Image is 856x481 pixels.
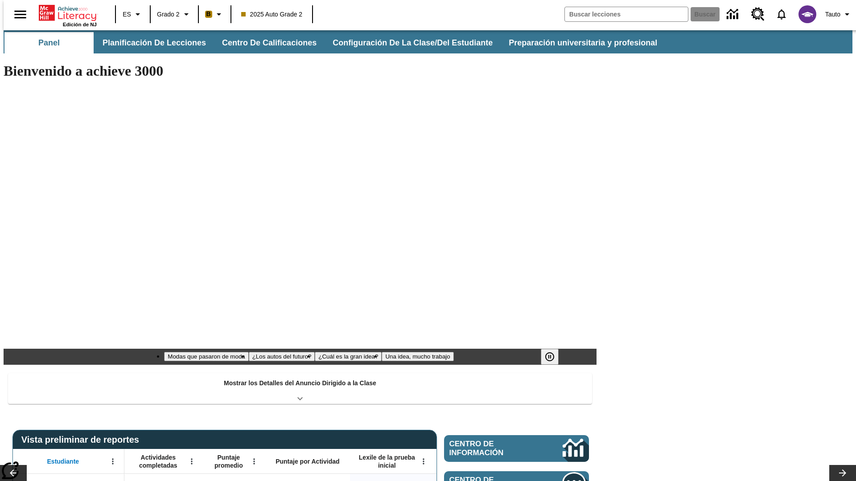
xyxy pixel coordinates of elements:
[129,453,188,469] span: Actividades completadas
[4,30,852,53] div: Subbarra de navegación
[153,6,195,22] button: Grado: Grado 2, Elige un grado
[793,3,822,26] button: Escoja un nuevo avatar
[822,6,856,22] button: Perfil/Configuración
[798,5,816,23] img: avatar image
[215,32,324,53] button: Centro de calificaciones
[565,7,688,21] input: Buscar campo
[4,63,597,79] h1: Bienvenido a achieve 3000
[119,6,147,22] button: Lenguaje: ES, Selecciona un idioma
[829,465,856,481] button: Carrusel de lecciones, seguir
[721,2,746,27] a: Centro de información
[247,455,261,468] button: Abrir menú
[382,352,453,361] button: Diapositiva 4 Una idea, mucho trabajo
[825,10,840,19] span: Tauto
[157,10,180,19] span: Grado 2
[39,3,97,27] div: Portada
[746,2,770,26] a: Centro de recursos, Se abrirá en una pestaña nueva.
[106,455,119,468] button: Abrir menú
[249,352,315,361] button: Diapositiva 2 ¿Los autos del futuro?
[39,4,97,22] a: Portada
[325,32,500,53] button: Configuración de la clase/del estudiante
[4,32,665,53] div: Subbarra de navegación
[21,435,144,445] span: Vista preliminar de reportes
[4,32,94,53] button: Panel
[207,453,250,469] span: Puntaje promedio
[770,3,793,26] a: Notificaciones
[315,352,382,361] button: Diapositiva 3 ¿Cuál es la gran idea?
[276,457,339,465] span: Puntaje por Actividad
[541,349,559,365] button: Pausar
[417,455,430,468] button: Abrir menú
[47,457,79,465] span: Estudiante
[241,10,303,19] span: 2025 Auto Grade 2
[541,349,568,365] div: Pausar
[185,455,198,468] button: Abrir menú
[164,352,248,361] button: Diapositiva 1 Modas que pasaron de moda
[7,1,33,28] button: Abrir el menú lateral
[8,373,592,404] div: Mostrar los Detalles del Anuncio Dirigido a la Clase
[354,453,420,469] span: Lexile de la prueba inicial
[502,32,664,53] button: Preparación universitaria y profesional
[202,6,228,22] button: Boost El color de la clase es anaranjado claro. Cambiar el color de la clase.
[95,32,213,53] button: Planificación de lecciones
[444,435,589,462] a: Centro de información
[449,440,533,457] span: Centro de información
[224,379,376,388] p: Mostrar los Detalles del Anuncio Dirigido a la Clase
[206,8,211,20] span: B
[123,10,131,19] span: ES
[63,22,97,27] span: Edición de NJ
